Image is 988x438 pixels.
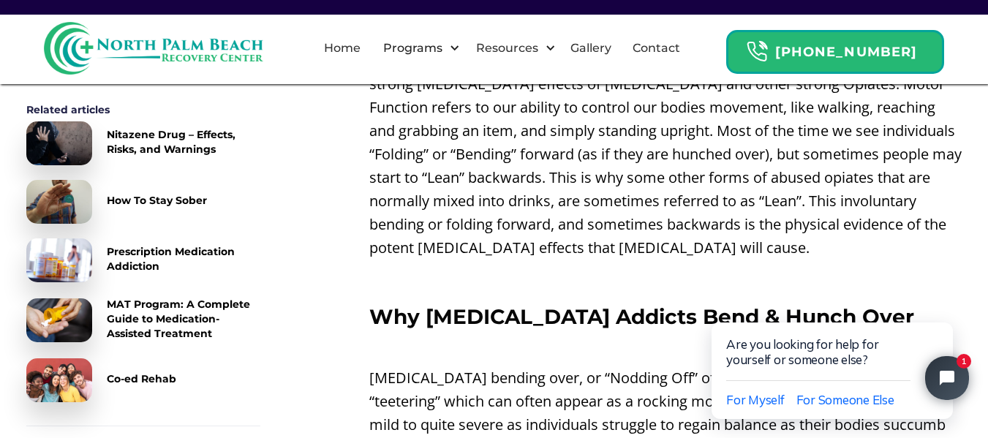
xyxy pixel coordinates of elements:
[369,304,914,329] strong: Why [MEDICAL_DATA] Addicts Bend & Hunch Over
[746,40,768,63] img: Header Calendar Icons
[107,193,207,208] div: How To Stay Sober
[624,25,689,72] a: Contact
[107,127,260,156] div: Nitazene Drug – Effects, Risks, and Warnings
[472,39,542,57] div: Resources
[726,23,944,74] a: Header Calendar Icons[PHONE_NUMBER]
[26,358,260,402] a: Co-ed Rehab
[107,371,176,386] div: Co-ed Rehab
[26,180,260,224] a: How To Stay Sober
[681,276,988,438] iframe: Tidio Chat
[369,267,962,290] p: ‍
[26,297,260,344] a: MAT Program: A Complete Guide to Medication-Assisted Treatment
[775,44,917,60] strong: [PHONE_NUMBER]
[26,121,260,165] a: Nitazene Drug – Effects, Risks, and Warnings
[26,102,260,117] div: Related articles
[371,25,464,72] div: Programs
[107,244,260,273] div: Prescription Medication Addiction
[380,39,446,57] div: Programs
[107,297,260,341] div: MAT Program: A Complete Guide to Medication-Assisted Treatment
[464,25,559,72] div: Resources
[369,26,962,260] p: Nodding Off, sometimes referred to as “[MEDICAL_DATA] Fold” is a result of the body's drastically...
[369,336,962,359] p: ‍
[315,25,369,72] a: Home
[26,238,260,282] a: Prescription Medication Addiction
[562,25,620,72] a: Gallery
